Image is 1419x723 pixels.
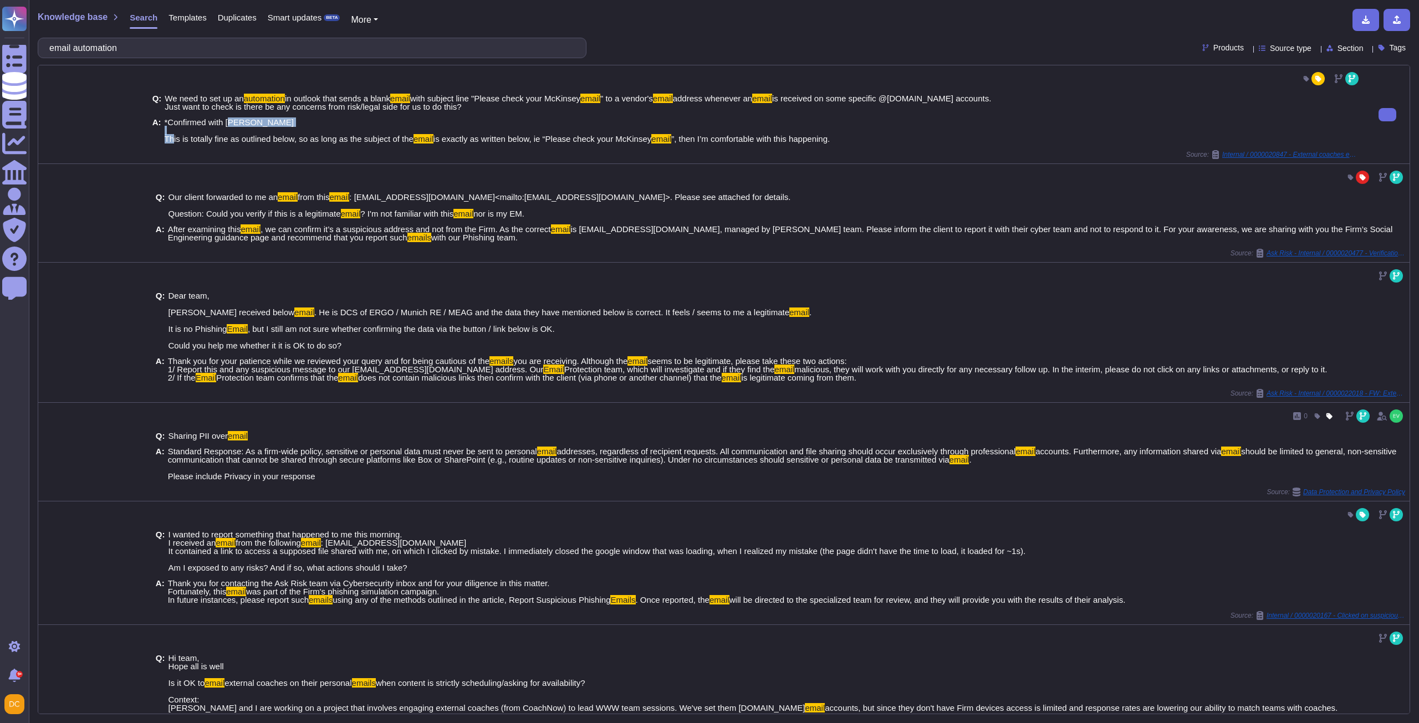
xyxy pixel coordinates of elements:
[752,94,772,103] mark: email
[278,192,298,202] mark: email
[709,595,729,604] mark: email
[241,224,261,234] mark: email
[227,324,248,334] mark: Email
[152,118,161,143] b: A:
[156,291,165,350] b: Q:
[226,587,246,596] mark: email
[152,94,162,111] b: Q:
[156,447,165,480] b: A:
[168,365,1328,382] span: malicious, they will work with you directly for any necessary follow up. In the interim, please d...
[333,595,610,604] span: using any of the methods outlined in the article, Report Suspicious Phishing
[351,15,371,24] span: More
[324,14,340,21] div: BETA
[1267,250,1405,257] span: Ask Risk - Internal / 0000020477 - Verification of email authenticity
[543,365,564,374] mark: Email
[156,225,165,242] b: A:
[1338,44,1364,52] span: Section
[294,307,314,317] mark: email
[1267,488,1405,496] span: Source:
[774,365,794,374] mark: email
[338,373,358,382] mark: email
[169,538,1026,572] span: : [EMAIL_ADDRESS][DOMAIN_NAME] It contained a link to access a supposed file shared with me, on w...
[410,94,580,103] span: with subject line "Please check your McKinsey
[741,373,856,382] span: is legitimate coming from them.
[950,455,969,464] mark: email
[168,224,241,234] span: After examining this
[309,595,333,604] mark: emails
[351,13,378,27] button: More
[218,13,257,22] span: Duplicates
[38,13,108,22] span: Knowledge base
[1389,44,1406,52] span: Tags
[169,291,295,317] span: Dear team, [PERSON_NAME] received below
[1267,612,1405,619] span: Internal / 0000020167 - Clicked on suspicious link
[314,307,789,317] span: . He is DCS of ERGO / Munich RE / MEAG and the data they have mentioned below is correct. It feel...
[729,595,1126,604] span: will be directed to the specialized team for review, and they will provide you with the results o...
[169,192,278,202] span: Our client forwarded to me an
[205,678,224,688] mark: email
[168,356,847,374] span: seems to be legitimate, please take these two actions: 1/ Report this and any suspicious message ...
[1267,390,1405,397] span: Ask Risk - Internal / 0000022018 - FW: External Staff Management | Your confirmation of social se...
[228,431,248,440] mark: email
[673,94,752,103] span: address whenever an
[224,678,351,688] span: external coaches on their personal
[130,13,157,22] span: Search
[1270,44,1311,52] span: Source type
[301,538,321,547] mark: email
[610,595,635,604] mark: Emails
[16,671,23,678] div: 9+
[216,538,236,547] mark: email
[414,134,433,143] mark: email
[268,13,322,22] span: Smart updates
[1035,447,1221,456] span: accounts. Furthermore, any information shared via
[360,209,453,218] span: ? I'm not familiar with this
[165,117,414,143] span: *Confirmed with [PERSON_NAME] This is totally fine as outlined below, so as long as the subject o...
[156,357,165,382] b: A:
[156,193,165,218] b: Q:
[298,192,330,202] span: from this
[165,94,991,111] span: is received on some specific @[DOMAIN_NAME] accounts. Just want to check is there be any concerns...
[431,233,518,242] span: with our Phishing team.
[44,38,575,58] input: Search a question or template...
[489,356,513,366] mark: emails
[627,356,647,366] mark: email
[722,373,742,382] mark: email
[636,595,709,604] span: . Once reported, the
[261,224,550,234] span: , we can confirm it’s a suspicious address and not from the Firm. As the correct
[407,233,431,242] mark: emails
[453,209,473,218] mark: email
[285,94,390,103] span: in outlook that sends a blank
[169,13,206,22] span: Templates
[358,373,721,382] span: does not contain malicious links then confirm with the client (via phone or another channel) that...
[165,94,243,103] span: We need to set up an
[196,373,217,382] mark: Email
[1222,151,1361,158] span: Internal / 0000020847 - External coaches email notification
[329,192,349,202] mark: email
[390,94,410,103] mark: email
[168,578,550,596] span: Thank you for contacting the Ask Risk team via Cybersecurity inbox and for your diligence in this...
[805,703,825,712] mark: email
[169,653,224,688] span: Hi team, Hope all is well Is it OK to
[216,373,338,382] span: Protection team confirms that the
[1231,611,1405,620] span: Source:
[1304,413,1308,419] span: 0
[168,587,440,604] span: was part of the Firm's phishing simulation campaign. In future instances, please report such
[557,447,1015,456] span: addresses, regardless of recipient requests. All communication and file sharing should occur excl...
[1231,249,1405,258] span: Source:
[169,530,402,547] span: I wanted to report something that happened to me this morning. I received an
[433,134,652,143] span: is exactly as written below, ie “Please check your McKinsey
[4,694,24,714] img: user
[1231,389,1405,398] span: Source:
[564,365,774,374] span: Protection team, which will investigate and if they find the
[1015,447,1035,456] mark: email
[580,94,600,103] mark: email
[169,324,555,350] span: , but I still am not sure whether confirming the data via the button / link below is OK. Could yo...
[1390,409,1403,423] img: user
[169,431,228,440] span: Sharing PII over
[244,94,285,103] mark: automation
[169,192,791,218] span: : [EMAIL_ADDRESS][DOMAIN_NAME]<mailto:[EMAIL_ADDRESS][DOMAIN_NAME]>. Please see attached for deta...
[169,678,805,712] span: when content is strictly scheduling/asking for availability? Context: [PERSON_NAME] and I are wor...
[653,94,673,103] mark: email
[2,692,32,716] button: user
[1303,489,1405,495] span: Data Protection and Privacy Policy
